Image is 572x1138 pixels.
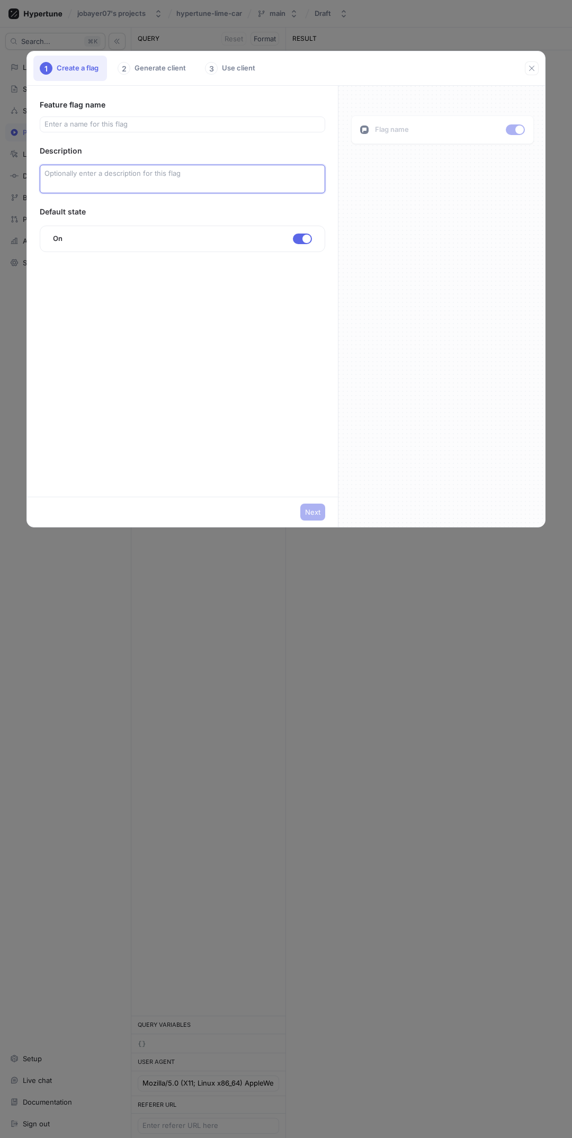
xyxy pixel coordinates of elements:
div: Generate client [111,56,194,81]
div: Description [40,145,325,156]
div: Default state [40,206,325,217]
input: Enter a name for this flag [44,119,320,130]
div: Create a flag [33,56,107,81]
div: Feature flag name [40,98,325,111]
div: Use client [199,56,264,81]
span: Next [305,509,320,515]
p: On [53,234,64,244]
p: Flag name [375,124,409,135]
div: 3 [205,62,218,75]
div: 1 [40,62,52,75]
div: 2 [118,62,130,75]
button: Next [300,504,325,521]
